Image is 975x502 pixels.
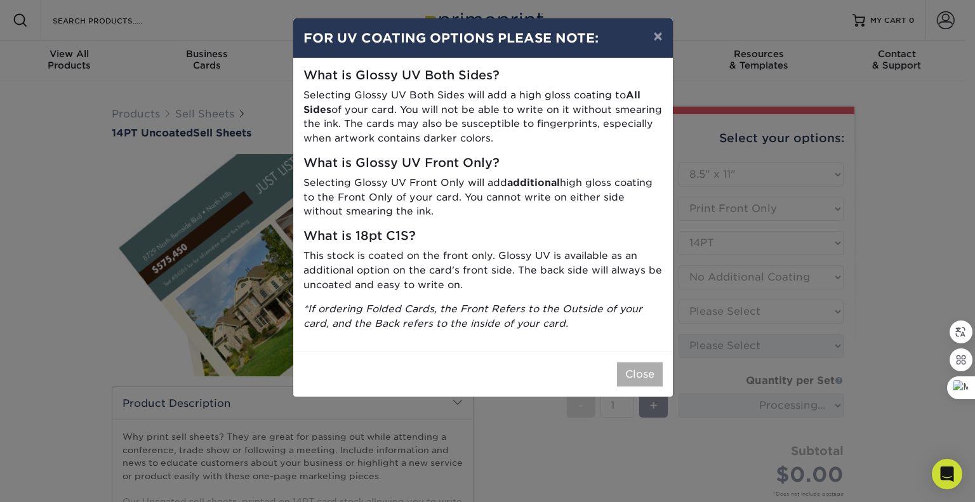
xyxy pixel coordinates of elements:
[932,459,962,489] div: Open Intercom Messenger
[617,362,663,386] button: Close
[507,176,560,188] strong: additional
[303,29,663,48] h4: FOR UV COATING OPTIONS PLEASE NOTE:
[303,156,663,171] h5: What is Glossy UV Front Only?
[303,69,663,83] h5: What is Glossy UV Both Sides?
[643,18,672,54] button: ×
[303,303,642,329] i: *If ordering Folded Cards, the Front Refers to the Outside of your card, and the Back refers to t...
[303,88,663,146] p: Selecting Glossy UV Both Sides will add a high gloss coating to of your card. You will not be abl...
[303,176,663,219] p: Selecting Glossy UV Front Only will add high gloss coating to the Front Only of your card. You ca...
[303,89,640,116] strong: All Sides
[303,229,663,244] h5: What is 18pt C1S?
[303,249,663,292] p: This stock is coated on the front only. Glossy UV is available as an additional option on the car...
